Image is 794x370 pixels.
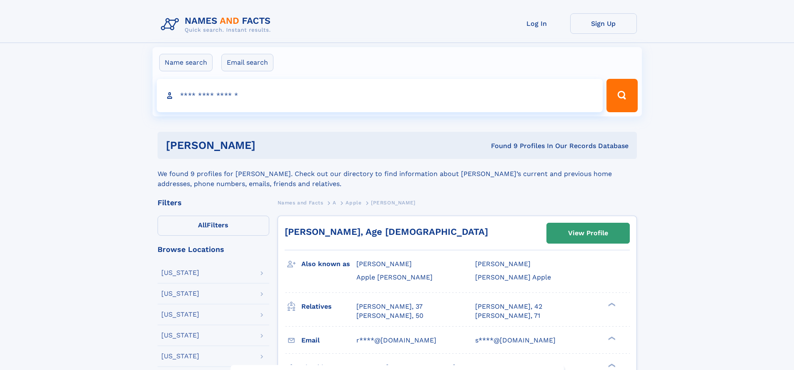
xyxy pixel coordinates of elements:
div: [US_STATE] [161,311,199,318]
a: [PERSON_NAME], 42 [475,302,542,311]
input: search input [157,79,603,112]
span: Apple [346,200,361,206]
div: [US_STATE] [161,290,199,297]
span: [PERSON_NAME] [371,200,416,206]
h1: [PERSON_NAME] [166,140,373,151]
span: [PERSON_NAME] Apple [475,273,551,281]
div: ❯ [606,362,616,368]
a: [PERSON_NAME], 50 [356,311,423,320]
span: A [333,200,336,206]
a: Apple [346,197,361,208]
h3: Also known as [301,257,356,271]
div: [US_STATE] [161,332,199,339]
span: [PERSON_NAME] [475,260,531,268]
a: [PERSON_NAME], 71 [475,311,540,320]
label: Name search [159,54,213,71]
div: Found 9 Profiles In Our Records Database [373,141,629,151]
label: Email search [221,54,273,71]
a: [PERSON_NAME], 37 [356,302,423,311]
a: [PERSON_NAME], Age [DEMOGRAPHIC_DATA] [285,227,488,237]
a: A [333,197,336,208]
a: Log In [503,13,570,34]
label: Filters [158,216,269,236]
div: Browse Locations [158,246,269,253]
h3: Relatives [301,300,356,314]
button: Search Button [606,79,637,112]
a: Sign Up [570,13,637,34]
a: Names and Facts [278,197,323,208]
div: Filters [158,199,269,206]
span: Apple [PERSON_NAME] [356,273,433,281]
a: View Profile [547,223,629,243]
div: ❯ [606,302,616,307]
div: [US_STATE] [161,353,199,360]
div: ❯ [606,335,616,341]
img: Logo Names and Facts [158,13,278,36]
div: View Profile [568,224,608,243]
span: [PERSON_NAME] [356,260,412,268]
div: We found 9 profiles for [PERSON_NAME]. Check out our directory to find information about [PERSON_... [158,159,637,189]
span: All [198,221,207,229]
h3: Email [301,333,356,347]
div: [US_STATE] [161,269,199,276]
